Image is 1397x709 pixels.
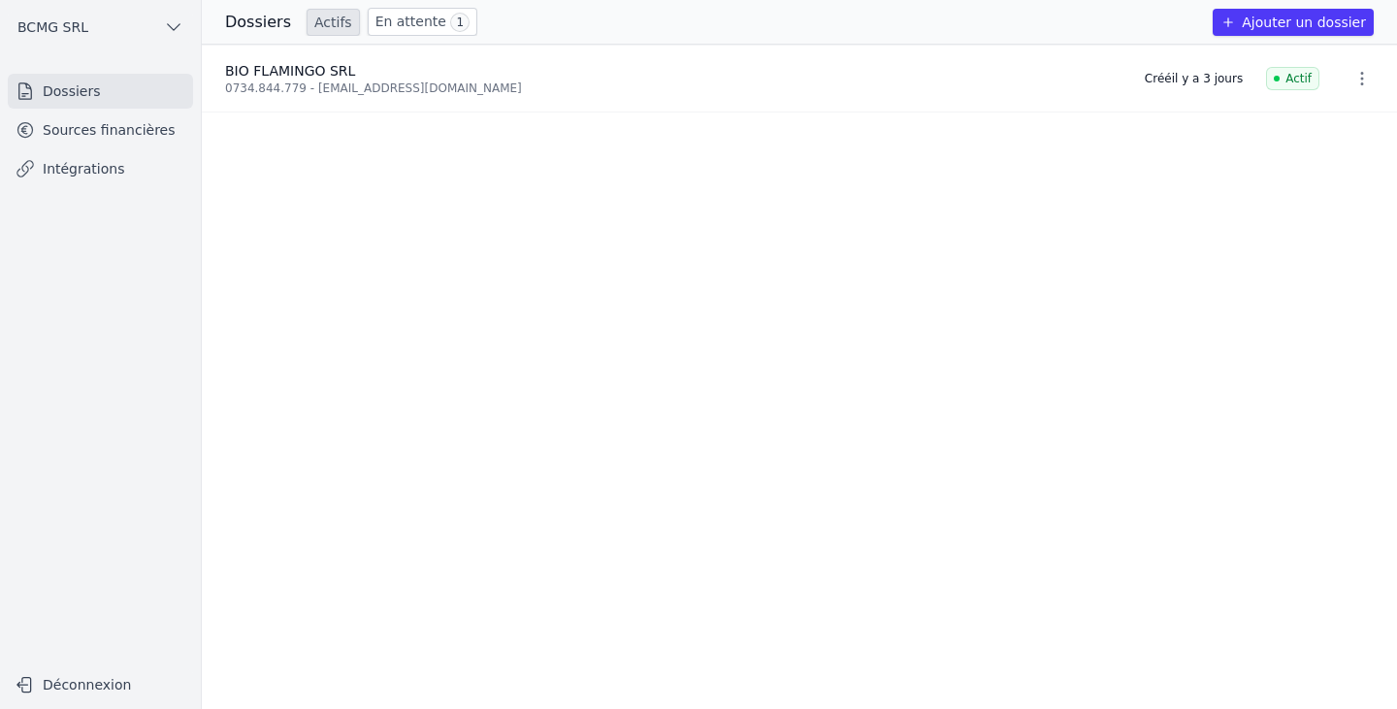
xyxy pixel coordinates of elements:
a: Sources financières [8,113,193,147]
a: Intégrations [8,151,193,186]
span: Actif [1266,67,1319,90]
button: BCMG SRL [8,12,193,43]
h3: Dossiers [225,11,291,34]
span: 1 [450,13,470,32]
div: 0734.844.779 - [EMAIL_ADDRESS][DOMAIN_NAME] [225,81,1121,96]
a: Dossiers [8,74,193,109]
a: Actifs [307,9,360,36]
div: Créé il y a 3 jours [1145,71,1243,86]
span: BIO FLAMINGO SRL [225,63,355,79]
button: Ajouter un dossier [1213,9,1374,36]
a: En attente 1 [368,8,477,36]
span: BCMG SRL [17,17,88,37]
button: Déconnexion [8,669,193,700]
